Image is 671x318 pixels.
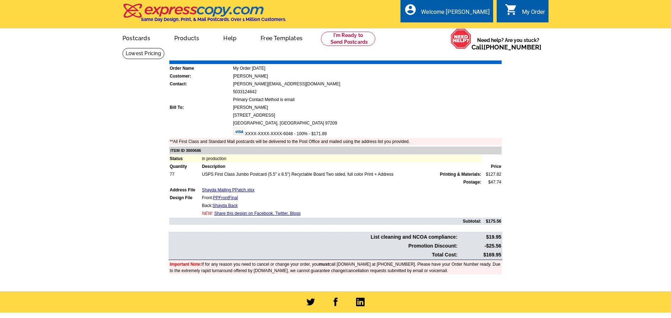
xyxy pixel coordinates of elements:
div: Welcome [PERSON_NAME] [421,9,490,19]
td: $19.95 [459,233,502,241]
span: Printing & Materials: [440,171,481,177]
a: Free Templates [249,29,314,46]
a: Products [163,29,211,46]
img: help [451,28,471,49]
a: Help [212,29,248,46]
b: must [319,262,329,267]
i: shopping_cart [505,3,518,16]
img: visa.gif [233,128,245,135]
td: Bill To: [169,104,232,111]
td: Promotion Discount: [169,242,458,250]
td: [PERSON_NAME] [233,104,502,111]
strong: Postage: [463,180,481,185]
span: Need help? Are you stuck? [471,37,545,51]
td: 77 [169,171,201,178]
td: [GEOGRAPHIC_DATA], [GEOGRAPHIC_DATA] 97209 [233,120,502,127]
a: Share this design on Facebook, Twitter, Blogs [214,211,300,216]
td: $169.95 [459,251,502,259]
td: List cleaning and NCOA compliance: [169,233,458,241]
td: Order Name [169,65,232,72]
td: Quantity [169,163,201,170]
a: PPFrontFinal [213,195,238,200]
td: If for any reason you need to cancel or change your order, you call [DOMAIN_NAME] at [PHONE_NUMBE... [169,261,502,274]
i: account_circle [404,3,417,16]
td: Status [169,155,201,162]
a: Same Day Design, Print, & Mail Postcards. Over 1 Million Customers. [122,9,286,22]
a: shopping_cart My Order [505,8,545,17]
td: Design File [169,194,201,201]
td: Back: [202,202,482,209]
td: -$25.56 [459,242,502,250]
td: Customer: [169,73,232,80]
td: ITEM ID 3000686 [169,147,502,155]
td: Front: [202,194,482,201]
td: **All First Class and Standard Mail postcards will be delivered to the Post Office and mailed usi... [169,138,502,145]
span: Call [471,43,541,51]
td: in production [202,155,482,162]
a: Shayda Back [213,203,238,208]
td: [STREET_ADDRESS] [233,112,502,119]
td: XXXX-XXXX-XXXX-6048 - 100% - $171.89 [233,127,502,137]
td: [PERSON_NAME] [233,73,502,80]
td: $47.74 [482,179,502,186]
td: $175.56 [482,218,502,225]
td: My Order [DATE] [233,65,502,72]
a: [PHONE_NUMBER] [484,43,541,51]
td: Description [202,163,482,170]
td: [PERSON_NAME][EMAIL_ADDRESS][DOMAIN_NAME] [233,80,502,88]
td: Primary Contact Method is email [233,96,502,103]
font: Important Note: [170,262,201,267]
td: Contact: [169,80,232,88]
td: $127.82 [482,171,502,178]
td: USPS First Class Jumbo Postcard (5.5" x 8.5") Recyclable Board Two sided, full color Print + Address [202,171,482,178]
div: My Order [522,9,545,19]
td: Subtotal: [169,218,482,225]
a: Postcards [111,29,162,46]
h4: Same Day Design, Print, & Mail Postcards. Over 1 Million Customers. [141,17,286,22]
span: NEW: [202,211,213,216]
td: 5033124642 [233,88,502,95]
a: Shayda Mailing PPatch.xlsx [202,187,255,192]
td: Total Cost: [169,251,458,259]
td: Price [482,163,502,170]
td: Address File [169,186,201,194]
